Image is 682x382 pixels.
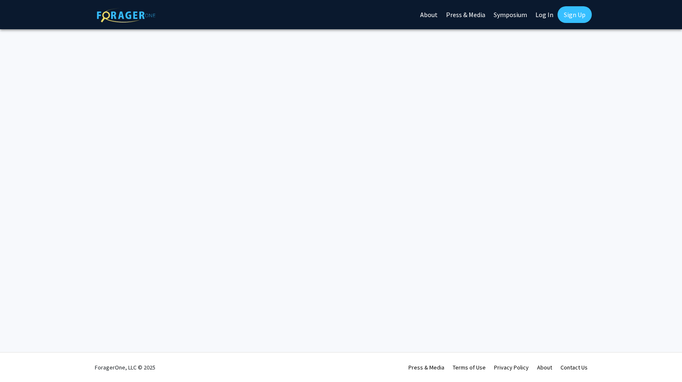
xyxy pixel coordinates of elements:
[408,364,444,371] a: Press & Media
[558,6,592,23] a: Sign Up
[537,364,552,371] a: About
[453,364,486,371] a: Terms of Use
[97,8,155,23] img: ForagerOne Logo
[95,353,155,382] div: ForagerOne, LLC © 2025
[560,364,588,371] a: Contact Us
[494,364,529,371] a: Privacy Policy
